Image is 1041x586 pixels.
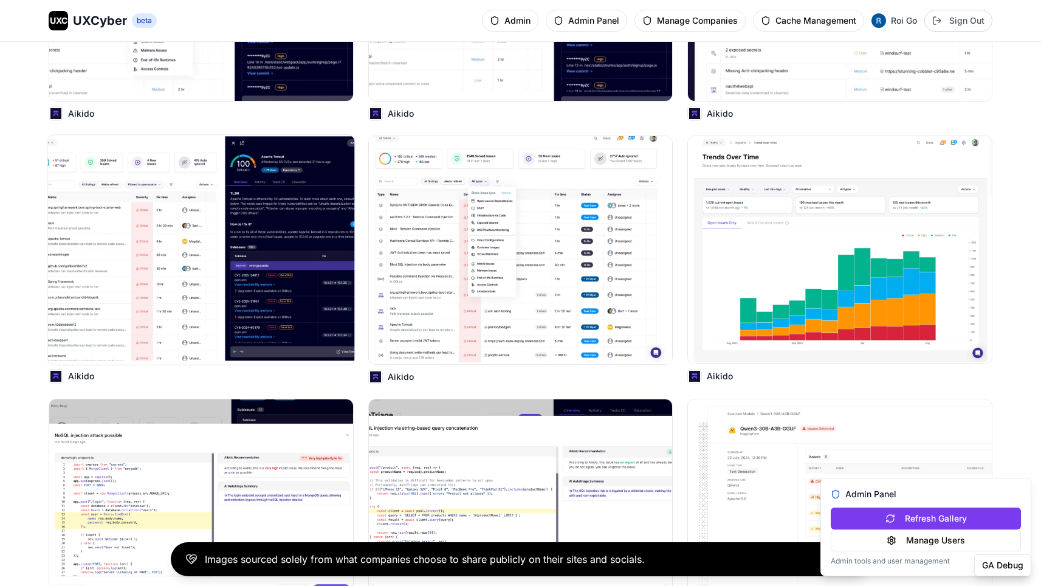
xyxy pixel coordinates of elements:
[831,529,1021,551] button: Manage Users
[369,370,382,384] img: Aikido logo
[546,10,627,32] button: Admin Panel
[871,13,886,28] img: Profile
[369,107,382,120] img: Aikido logo
[831,508,1021,529] button: Refresh Gallery
[831,556,1021,566] p: Admin tools and user management
[49,370,63,383] img: Aikido logo
[369,136,673,364] img: Image from Aikido
[49,11,157,30] a: UXCUXCyberbeta
[891,15,917,27] span: Roi Go
[49,107,63,120] img: Aikido logo
[831,536,1021,548] a: Manage Users
[388,371,414,383] p: Aikido
[845,488,896,500] span: Admin Panel
[707,108,733,120] p: Aikido
[634,10,746,32] button: Manage Companies
[50,15,67,27] span: UXC
[205,552,645,567] p: Images sourced solely from what companies choose to share publicly on their sites and socials.
[73,12,127,29] span: UXCyber
[707,370,733,382] p: Aikido
[688,136,992,364] img: Image from Aikido
[753,10,864,32] button: Cache Management
[68,370,94,382] p: Aikido
[482,10,538,32] button: Admin
[68,108,94,120] p: Aikido
[132,13,157,28] span: beta
[48,135,355,365] img: Image from Aikido
[974,554,1031,576] button: GA Debug
[924,10,992,32] button: Sign Out
[688,107,701,120] img: Aikido logo
[688,370,701,383] img: Aikido logo
[388,108,414,120] p: Aikido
